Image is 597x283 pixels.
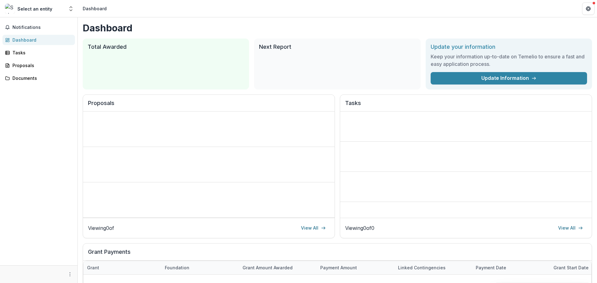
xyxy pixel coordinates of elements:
p: Viewing 0 of 0 [345,224,374,232]
h2: Total Awarded [88,43,244,50]
h2: Update your information [431,43,587,50]
button: Get Help [582,2,595,15]
h3: Keep your information up-to-date on Temelio to ensure a fast and easy application process. [431,53,587,68]
p: Viewing 0 of [88,224,114,232]
button: Notifications [2,22,75,32]
a: Documents [2,73,75,83]
h2: Next Report [259,43,415,50]
h1: Dashboard [83,22,592,34]
nav: breadcrumb [80,4,109,13]
h2: Proposals [88,100,330,112]
div: Dashboard [83,5,107,12]
div: Tasks [12,49,70,56]
div: Proposals [12,62,70,69]
a: Dashboard [2,35,75,45]
div: Dashboard [12,37,70,43]
div: Documents [12,75,70,81]
button: More [66,271,74,278]
div: Select an entity [17,6,52,12]
img: Select an entity [5,4,15,14]
h2: Tasks [345,100,587,112]
button: Open entity switcher [67,2,75,15]
a: Update Information [431,72,587,84]
a: View All [554,223,587,233]
a: Tasks [2,48,75,58]
a: View All [297,223,330,233]
a: Proposals [2,60,75,71]
span: Notifications [12,25,72,30]
h2: Grant Payments [88,249,587,260]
